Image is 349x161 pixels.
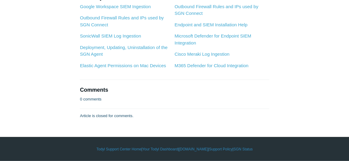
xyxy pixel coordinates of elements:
a: SonicWall SIEM Log Ingestion [80,33,141,38]
p: 0 comments [80,96,101,102]
a: Endpoint and SIEM Installation Help [174,22,247,27]
a: [DOMAIN_NAME] [179,146,208,152]
a: Google Workspace SIEM Ingestion [80,4,151,9]
a: Outbound Firewall Rules and IPs used by SGN Connect [80,15,164,27]
a: Deployment, Updating, Uninstallation of the SGN Agent [80,45,168,57]
a: Elastic Agent Permissions on Mac Devices [80,63,166,68]
a: Todyl Support Center Home [97,146,141,152]
a: M365 Defender for Cloud Integration [174,63,248,68]
a: Your Todyl Dashboard [142,146,178,152]
a: Cisco Meraki Log Ingestion [174,51,229,57]
a: SGN Status [233,146,252,152]
p: Article is closed for comments. [80,113,133,119]
a: Microsoft Defender for Endpoint SIEM Integration [174,33,251,45]
a: Support Policy [209,146,232,152]
a: Outbound Firewall Rules and IPs used by SGN Connect [174,4,258,16]
h2: Comments [80,86,269,94]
